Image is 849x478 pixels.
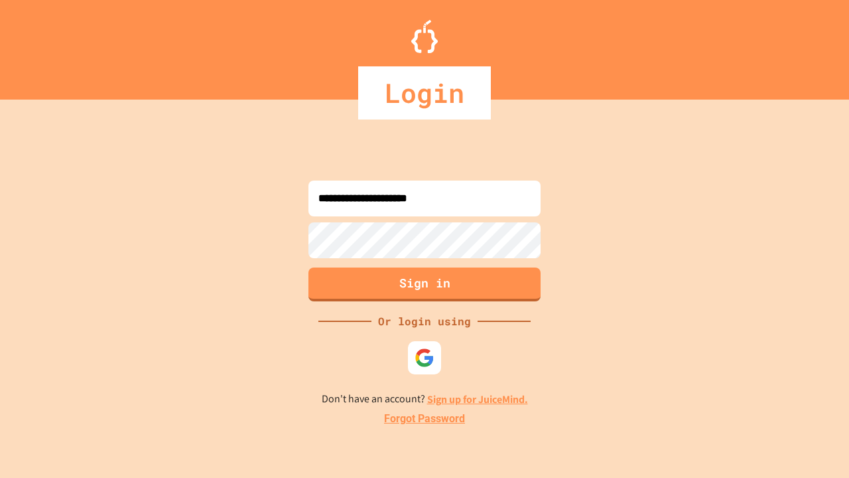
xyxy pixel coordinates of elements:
p: Don't have an account? [322,391,528,408]
a: Sign up for JuiceMind. [427,392,528,406]
a: Forgot Password [384,411,465,427]
img: Logo.svg [411,20,438,53]
div: Login [358,66,491,119]
img: google-icon.svg [415,348,434,368]
button: Sign in [308,268,541,301]
div: Or login using [371,313,478,329]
